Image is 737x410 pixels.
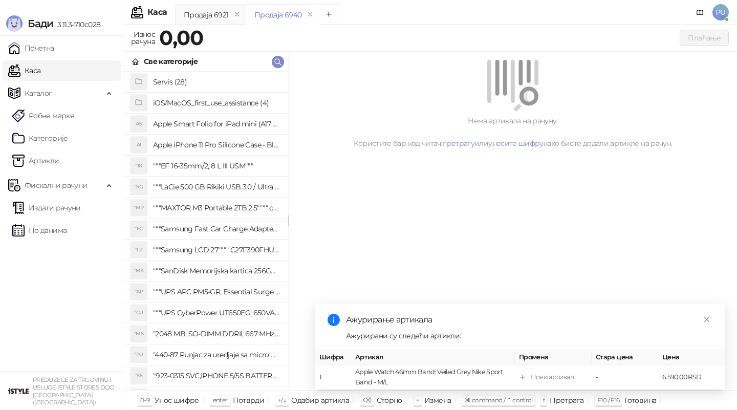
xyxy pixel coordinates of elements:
[597,396,619,404] span: F10 / F16
[515,350,592,365] th: Промена
[377,394,402,407] div: Сторно
[131,200,147,216] div: "MP
[315,350,351,365] th: Шифра
[416,396,419,404] span: +
[144,56,198,67] div: Све категорије
[131,326,147,342] div: "MS
[488,139,544,148] a: унесите шифру
[346,330,712,341] div: Ажурирани су следећи артикли:
[25,83,52,103] span: Каталог
[131,284,147,300] div: "AP
[465,396,533,404] span: ⌘ command / ⌃ control
[131,242,147,258] div: "L2
[129,28,157,48] div: Износ рачуна
[153,221,280,237] h4: """Samsung Fast Car Charge Adapter, brzi auto punja_, boja crna"""
[131,116,147,132] div: AS
[153,347,280,363] h4: "440-87 Punjac za uredjaje sa micro USB portom 4/1, Stand."
[424,394,451,407] div: Измена
[147,8,167,16] div: Каса
[131,305,147,321] div: "CU
[153,263,280,279] h4: """SanDisk Memorijska kartica 256GB microSDXC sa SD adapterom SDSQXA1-256G-GN6MA - Extreme PLUS, ...
[680,30,729,46] button: Плаћање
[351,365,515,390] td: Apple Watch 46mm Band: Veiled Grey Nike Sport Band - M/L
[25,175,87,196] span: Фискални рачуни
[328,314,340,326] span: info-circle
[8,38,54,58] a: Почетна
[33,376,115,406] small: PREDUZEĆE ZA TRGOVINU I USLUGE ISTYLE STORES DOO [GEOGRAPHIC_DATA] ([GEOGRAPHIC_DATA])
[531,372,574,382] div: Нови артикал
[159,25,203,50] strong: 0,00
[153,116,280,132] h4: Apple Smart Folio for iPad mini (A17 Pro) - Sage
[301,115,725,149] div: Нема артикала на рачуну. Користите бар код читач, или како бисте додали артикле на рачун.
[703,316,710,323] span: close
[230,10,244,19] button: remove
[291,394,349,407] div: Одабир артикла
[153,389,280,405] h4: "923-0448 SVC,IPHONE,TOURQUE DRIVER KIT .65KGF- CM Šrafciger "
[12,198,81,218] a: Издати рачуни
[140,396,149,404] span: 0-9
[12,105,74,126] a: Робне марке
[319,4,339,25] button: Add tab
[153,326,280,342] h4: "2048 MB, SO-DIMM DDRII, 667 MHz, Napajanje 1,8 0,1 V, Latencija CL5"
[131,263,147,279] div: "MK
[153,200,280,216] h4: """MAXTOR M3 Portable 2TB 2.5"""" crni eksterni hard disk HX-M201TCB/GM"""
[53,20,100,29] span: 3.11.3-710c028
[278,396,286,404] span: ↑/↓
[131,389,147,405] div: "SD
[153,284,280,300] h4: """UPS APC PM5-GR, Essential Surge Arrest,5 utic_nica"""
[701,314,712,325] a: Close
[184,9,228,20] div: Продаја 6921
[131,347,147,363] div: "PU
[8,60,40,81] a: Каса
[153,74,280,90] h4: Servis (28)
[153,95,280,111] h4: iOS/MacOS_first_use_assistance (4)
[304,10,317,19] button: remove
[153,158,280,174] h4: """EF 16-35mm/2, 8 L III USM"""
[131,221,147,237] div: "FC
[442,139,474,148] a: претрагу
[131,368,147,384] div: "S5
[692,4,708,20] a: Документација
[363,396,371,404] span: ⌫
[254,9,301,20] div: Продаја 6940
[12,220,67,241] a: По данима
[346,314,712,326] div: Ажурирање артикала
[153,305,280,321] h4: """UPS CyberPower UT650EG, 650VA/360W , line-int., s_uko, desktop"""
[592,350,658,365] th: Стара цена
[315,365,351,390] td: 1
[153,368,280,384] h4: "923-0315 SVC,IPHONE 5/5S BATTERY REMOVAL TRAY Držač za iPhone sa kojim se otvara display
[12,128,68,148] a: Категорије
[131,158,147,174] div: "18
[155,394,199,407] div: Унос шифре
[550,394,583,407] div: Претрага
[153,137,280,153] h4: Apple iPhone 11 Pro Silicone Case - Black
[712,4,729,20] span: PU
[624,394,656,407] div: Готовина
[131,137,147,153] div: AI
[658,365,725,390] td: 6.590,00 RSD
[213,396,228,404] span: enter
[543,396,545,404] span: f
[592,365,658,390] td: -
[28,17,53,30] span: Бади
[153,242,280,258] h4: """Samsung LCD 27"""" C27F390FHUXEN"""
[658,350,725,365] th: Цена
[351,350,515,365] th: Артикал
[12,150,59,171] a: ArtikliАртикли
[123,72,288,390] div: grid
[6,15,23,32] img: Logo
[131,179,147,195] div: "5G
[153,179,280,195] h4: """LaCie 500 GB Rikiki USB 3.0 / Ultra Compact & Resistant aluminum / USB 3.0 / 2.5"""""""
[8,381,29,401] img: 64x64-companyLogo-77b92cf4-9946-4f36-9751-bf7bb5fd2c7d.png
[233,394,265,407] div: Потврди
